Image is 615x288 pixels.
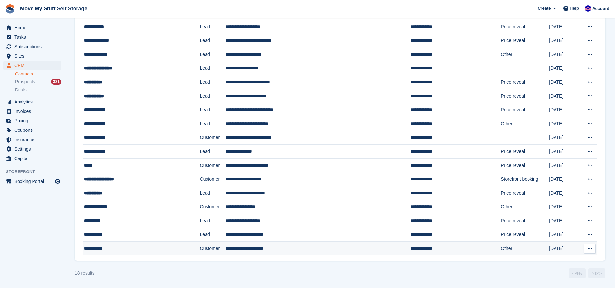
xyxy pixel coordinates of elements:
a: menu [3,42,61,51]
span: Home [14,23,53,32]
td: [DATE] [549,117,580,131]
td: Lead [200,103,225,117]
td: Lead [200,89,225,103]
td: Lead [200,75,225,89]
a: Previous [569,268,586,278]
td: [DATE] [549,75,580,89]
span: Deals [15,87,27,93]
td: [DATE] [549,34,580,48]
td: [DATE] [549,158,580,172]
td: Price reveal [501,103,549,117]
a: menu [3,97,61,106]
span: Storefront [6,169,65,175]
td: Other [501,117,549,131]
td: Price reveal [501,34,549,48]
td: Lead [200,228,225,242]
td: [DATE] [549,145,580,159]
td: [DATE] [549,62,580,75]
td: Customer [200,131,225,145]
span: Invoices [14,107,53,116]
a: Deals [15,87,61,93]
a: Preview store [54,177,61,185]
td: Lead [200,20,225,34]
td: Lead [200,48,225,62]
td: [DATE] [549,48,580,62]
td: Other [501,242,549,255]
a: menu [3,61,61,70]
a: menu [3,23,61,32]
img: stora-icon-8386f47178a22dfd0bd8f6a31ec36ba5ce8667c1dd55bd0f319d3a0aa187defe.svg [5,4,15,14]
a: menu [3,33,61,42]
td: [DATE] [549,103,580,117]
td: Lead [200,117,225,131]
td: Lead [200,145,225,159]
td: Other [501,48,549,62]
td: [DATE] [549,200,580,214]
td: Lead [200,34,225,48]
span: Create [538,5,551,12]
span: Pricing [14,116,53,125]
td: Price reveal [501,214,549,228]
span: CRM [14,61,53,70]
td: Price reveal [501,75,549,89]
td: Lead [200,62,225,75]
span: Settings [14,144,53,154]
td: [DATE] [549,20,580,34]
td: Price reveal [501,89,549,103]
div: 18 results [75,270,95,277]
a: menu [3,144,61,154]
td: [DATE] [549,186,580,200]
td: [DATE] [549,172,580,186]
span: Prospects [15,79,35,85]
td: Price reveal [501,20,549,34]
span: Account [592,6,609,12]
a: Contacts [15,71,61,77]
span: Insurance [14,135,53,144]
td: [DATE] [549,89,580,103]
a: Move My Stuff Self Storage [18,3,90,14]
td: Customer [200,200,225,214]
span: Help [570,5,579,12]
span: Analytics [14,97,53,106]
td: Price reveal [501,228,549,242]
td: Customer [200,242,225,255]
td: Lead [200,186,225,200]
img: Jade Whetnall [585,5,591,12]
td: Other [501,200,549,214]
td: Storefront booking [501,172,549,186]
a: menu [3,51,61,61]
span: Booking Portal [14,177,53,186]
span: Tasks [14,33,53,42]
div: 331 [51,79,61,85]
td: Price reveal [501,186,549,200]
span: Subscriptions [14,42,53,51]
a: menu [3,107,61,116]
td: Lead [200,214,225,228]
a: menu [3,126,61,135]
a: menu [3,116,61,125]
td: Price reveal [501,158,549,172]
td: [DATE] [549,131,580,145]
span: Coupons [14,126,53,135]
span: Sites [14,51,53,61]
td: [DATE] [549,242,580,255]
nav: Page [568,268,607,278]
a: menu [3,177,61,186]
span: Capital [14,154,53,163]
a: Next [588,268,605,278]
a: menu [3,154,61,163]
td: [DATE] [549,214,580,228]
td: Price reveal [501,145,549,159]
a: menu [3,135,61,144]
td: Customer [200,158,225,172]
td: Customer [200,172,225,186]
a: Prospects 331 [15,78,61,85]
td: [DATE] [549,228,580,242]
